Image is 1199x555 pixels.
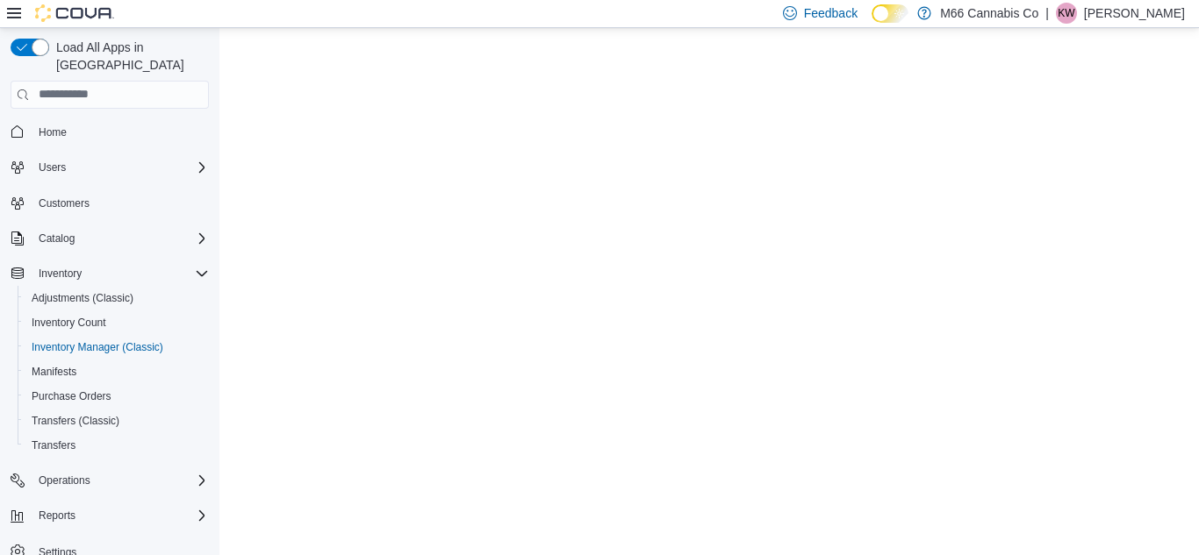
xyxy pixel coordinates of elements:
span: Inventory [32,263,209,284]
img: Cova [35,4,114,22]
span: Load All Apps in [GEOGRAPHIC_DATA] [49,39,209,74]
button: Customers [4,190,216,216]
span: Catalog [39,231,75,245]
button: Reports [4,503,216,528]
a: Manifests [25,361,83,382]
span: Inventory Count [32,316,106,330]
span: Transfers [25,435,209,456]
a: Adjustments (Classic) [25,288,140,309]
a: Transfers (Classic) [25,410,126,431]
span: Manifests [32,365,76,379]
span: Transfers (Classic) [25,410,209,431]
span: Transfers (Classic) [32,414,119,428]
span: Customers [39,196,90,210]
p: | [1045,3,1049,24]
span: Adjustments (Classic) [32,291,133,305]
span: Inventory [39,267,82,281]
button: Inventory Count [18,310,216,335]
button: Users [4,155,216,180]
a: Purchase Orders [25,386,118,407]
button: Purchase Orders [18,384,216,409]
span: Operations [32,470,209,491]
a: Customers [32,193,97,214]
span: Operations [39,473,90,487]
button: Operations [4,468,216,493]
button: Inventory [32,263,89,284]
span: Users [32,157,209,178]
span: Purchase Orders [32,389,111,403]
a: Home [32,122,74,143]
button: Home [4,119,216,145]
button: Catalog [32,228,82,249]
span: Dark Mode [872,23,872,24]
button: Inventory [4,261,216,286]
span: Catalog [32,228,209,249]
span: Customers [32,192,209,214]
span: Inventory Count [25,312,209,333]
div: Kattie Walters [1056,3,1077,24]
a: Inventory Manager (Classic) [25,337,170,358]
span: Transfers [32,438,75,452]
p: [PERSON_NAME] [1084,3,1185,24]
span: Reports [32,505,209,526]
a: Inventory Count [25,312,113,333]
span: Purchase Orders [25,386,209,407]
button: Adjustments (Classic) [18,286,216,310]
span: Manifests [25,361,209,382]
input: Dark Mode [872,4,908,23]
button: Users [32,157,73,178]
span: Inventory Manager (Classic) [32,340,163,354]
span: KW [1058,3,1074,24]
button: Transfers [18,433,216,458]
button: Catalog [4,226,216,251]
span: Users [39,160,66,174]
span: Home [39,125,67,139]
span: Feedback [804,4,858,22]
span: Adjustments (Classic) [25,288,209,309]
button: Transfers (Classic) [18,409,216,433]
button: Inventory Manager (Classic) [18,335,216,359]
button: Operations [32,470,97,491]
span: Reports [39,509,75,523]
button: Manifests [18,359,216,384]
span: Home [32,121,209,143]
span: Inventory Manager (Classic) [25,337,209,358]
button: Reports [32,505,83,526]
p: M66 Cannabis Co [940,3,1038,24]
a: Transfers [25,435,83,456]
